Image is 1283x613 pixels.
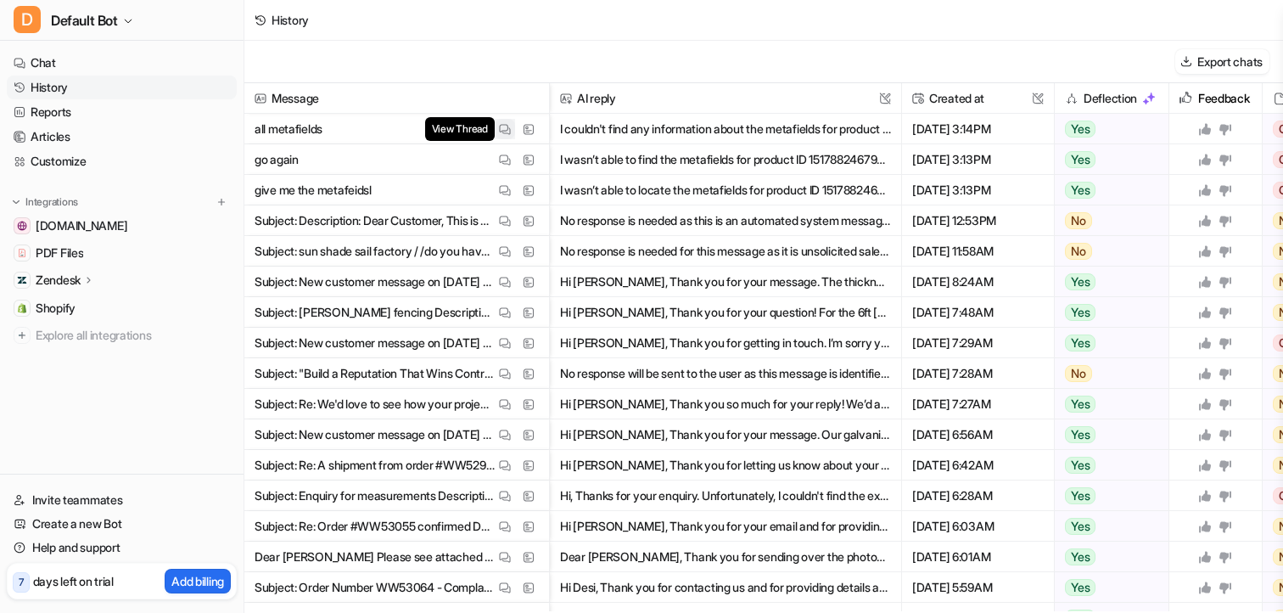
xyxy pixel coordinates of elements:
button: No [1055,205,1159,236]
span: [DATE] 3:14PM [909,114,1047,144]
button: I couldn't find any information about the metafields for product ID 15178824679803 in the availab... [560,114,891,144]
span: No [1065,243,1092,260]
span: [DATE] 12:53PM [909,205,1047,236]
span: [DATE] 6:28AM [909,481,1047,511]
button: Dear [PERSON_NAME], Thank you for sending over the photos and for letting us know how important t... [560,542,891,572]
span: Yes [1065,304,1095,321]
img: Zendesk [17,275,27,285]
span: Yes [1065,548,1095,565]
span: [DATE] 7:29AM [909,328,1047,358]
a: Invite teammates [7,488,237,512]
span: [DATE] 11:58AM [909,236,1047,267]
img: expand menu [10,196,22,208]
button: Hi [PERSON_NAME], Thank you for your message. The thickness of the Wooden Fence Post for Fencing,... [560,267,891,297]
button: Hi [PERSON_NAME], Thank you for your email and for providing images of the dented planter. I'm ve... [560,511,891,542]
p: 7 [19,575,24,590]
button: Add billing [165,569,231,593]
p: Subject: Re: We'd love to see how your project turned out! Description: Yes of course [DATE][DATE... [255,389,495,419]
p: Subject: "Build a Reputation That Wins Contracts" Description: In the construction and manufactur... [255,358,495,389]
img: explore all integrations [14,327,31,344]
span: [DATE] 5:59AM [909,572,1047,603]
span: No [1065,212,1092,229]
button: Yes [1055,297,1159,328]
span: [DATE] 3:13PM [909,175,1047,205]
span: [DATE] 6:01AM [909,542,1047,572]
span: [DATE] 3:13PM [909,144,1047,175]
span: View Thread [425,117,495,141]
button: Hi, Thanks for your enquiry. Unfortunately, I couldn't find the exact base width and depth dimens... [560,481,891,511]
button: Yes [1055,419,1159,450]
span: Yes [1065,273,1095,290]
a: Explore all integrations [7,323,237,347]
span: Yes [1065,487,1095,504]
button: No response is needed as this is an automated system message indicating replies are not monitored. [560,205,891,236]
button: Hi Desi, Thank you for contacting us and for providing details about your order. I’m very sorry t... [560,572,891,603]
span: Yes [1065,396,1095,413]
button: No [1055,358,1159,389]
p: Subject: Order Number WW53064 - Complaint Description: Hi, I have received my order WW53064 of fo... [255,572,495,603]
h2: Deflection [1084,83,1137,114]
span: [DATE] 7:28AM [909,358,1047,389]
p: go again [255,144,299,175]
img: Shopify [17,303,27,313]
span: Yes [1065,457,1095,474]
h2: Feedback [1198,83,1250,114]
a: ShopifyShopify [7,296,237,320]
button: Hi [PERSON_NAME], Thank you so much for your reply! We’d absolutely love to see your project and ... [560,389,891,419]
span: [DOMAIN_NAME] [36,217,127,234]
a: Reports [7,100,237,124]
button: Yes [1055,572,1159,603]
a: Articles [7,125,237,149]
p: Subject: sun shade sail factory / /do you have purchase plan recently Description: Hello purchase... [255,236,495,267]
span: [DATE] 7:27AM [909,389,1047,419]
button: No [1055,236,1159,267]
p: Add billing [171,572,224,590]
span: Yes [1065,518,1095,535]
p: give me the metafeidsl [255,175,372,205]
button: Yes [1055,542,1159,572]
button: Export chats [1175,49,1269,74]
button: Integrations [7,194,83,211]
button: No response is needed for this message as it is unsolicited sales outreach and not from a customer. [560,236,891,267]
button: Hi [PERSON_NAME], Thank you for your question! For the 6ft [PERSON_NAME] fence and 8ft posts, you... [560,297,891,328]
p: Subject: Re: A shipment from order #WW52993 is on the way Description: Hi, Only one of the two zi... [255,450,495,481]
span: [DATE] 7:48AM [909,297,1047,328]
button: Yes [1055,144,1159,175]
button: Yes [1055,114,1159,144]
a: History [7,76,237,99]
span: Yes [1065,426,1095,443]
p: Subject: [PERSON_NAME] fencing Description: Hello! I was looking at some of your [PERSON_NAME] fe... [255,297,495,328]
p: all metafields [255,114,322,144]
span: [DATE] 6:56AM [909,419,1047,450]
span: Yes [1065,579,1095,596]
button: Yes [1055,389,1159,419]
p: Subject: New customer message on [DATE] 21:55 Description: You received a new message from your o... [255,419,495,450]
span: Yes [1065,335,1095,351]
span: Yes [1065,182,1095,199]
a: Chat [7,51,237,75]
p: Subject: Re: Order #WW53055 confirmed Description: Dear Sir / [PERSON_NAME] we recieved our plant... [255,511,495,542]
button: Yes [1055,511,1159,542]
span: [DATE] 6:42AM [909,450,1047,481]
div: History [272,11,309,29]
p: Integrations [25,195,78,209]
button: I wasn’t able to locate the metafields for product ID 15178824679803. Could you please clarify wh... [560,175,891,205]
span: AI reply [557,83,894,114]
span: Yes [1065,121,1095,138]
button: Hi [PERSON_NAME], Thank you for getting in touch. I’m sorry you haven’t received an order confirm... [560,328,891,358]
a: PDF FilesPDF Files [7,241,237,265]
button: Hi [PERSON_NAME], Thank you for letting us know about your delivery. I can see your order was des... [560,450,891,481]
p: Subject: Description: Dear Customer, This is an automated email. Messages that have been sent to ... [255,205,495,236]
p: days left on trial [33,572,114,590]
p: Subject: Enquiry for measurements Description: Hello I need some planters and i wonder if you cou... [255,481,495,511]
span: Shopify [36,300,76,317]
a: wovenwood.co.uk[DOMAIN_NAME] [7,214,237,238]
button: Yes [1055,267,1159,297]
span: Explore all integrations [36,322,230,349]
span: Created at [909,83,1047,114]
span: No [1065,365,1092,382]
button: No response will be sent to the user as this message is identified as spam and does not require a... [560,358,891,389]
a: Create a new Bot [7,512,237,536]
span: [DATE] 6:03AM [909,511,1047,542]
span: D [14,6,41,33]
